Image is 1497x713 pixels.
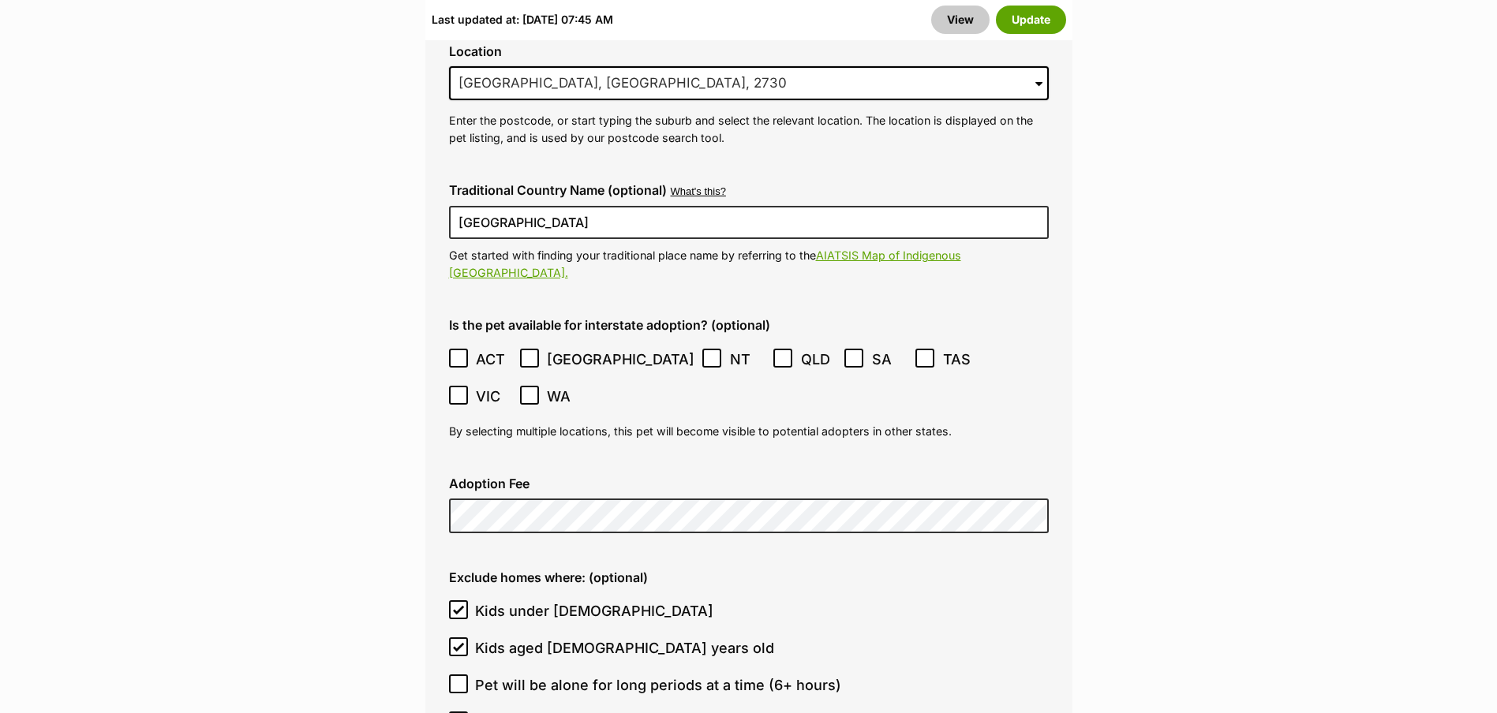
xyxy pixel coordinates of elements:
[432,6,613,34] div: Last updated at: [DATE] 07:45 AM
[449,112,1049,146] p: Enter the postcode, or start typing the suburb and select the relevant location. The location is ...
[943,349,979,370] span: TAS
[449,247,1049,281] p: Get started with finding your traditional place name by referring to the
[547,349,694,370] span: [GEOGRAPHIC_DATA]
[449,570,1049,584] label: Exclude homes where: (optional)
[931,6,990,34] a: View
[872,349,908,370] span: SA
[671,186,726,198] button: What's this?
[475,674,841,696] span: Pet will be alone for long periods at a time (6+ hours)
[996,6,1066,34] button: Update
[476,349,511,370] span: ACT
[801,349,836,370] span: QLD
[449,44,1049,58] label: Location
[449,318,1049,332] label: Is the pet available for interstate adoption? (optional)
[475,600,713,622] span: Kids under [DEMOGRAPHIC_DATA]
[547,386,582,407] span: WA
[449,248,961,278] a: AIATSIS Map of Indigenous [GEOGRAPHIC_DATA].
[475,637,774,659] span: Kids aged [DEMOGRAPHIC_DATA] years old
[730,349,765,370] span: NT
[449,476,1049,491] label: Adoption Fee
[449,66,1049,101] input: Enter suburb or postcode
[476,386,511,407] span: VIC
[449,423,1049,439] p: By selecting multiple locations, this pet will become visible to potential adopters in other states.
[449,183,667,197] label: Traditional Country Name (optional)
